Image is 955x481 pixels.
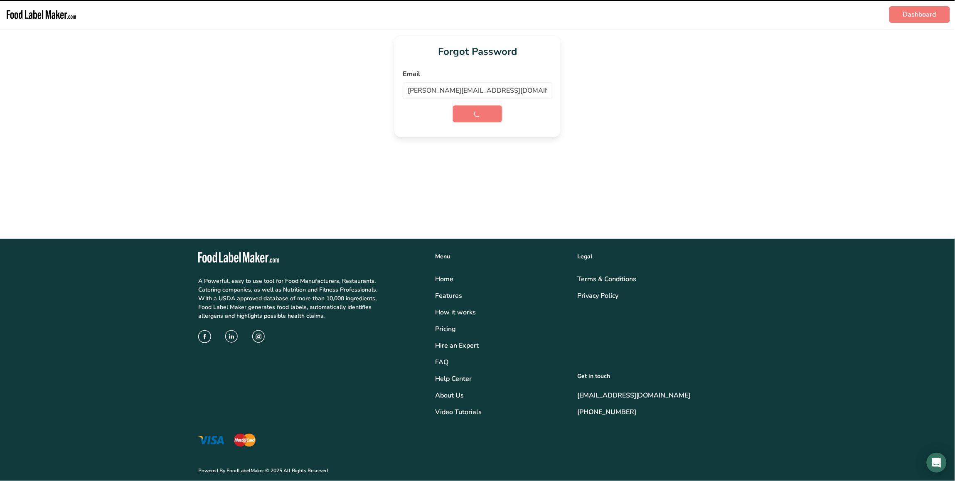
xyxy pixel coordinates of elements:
a: Home [435,274,567,284]
div: Open Intercom Messenger [927,453,947,473]
a: Dashboard [889,6,950,23]
p: A Powerful, easy to use tool for Food Manufacturers, Restaurants, Catering companies, as well as ... [198,277,380,320]
a: [EMAIL_ADDRESS][DOMAIN_NAME] [577,390,757,400]
a: Hire an Expert [435,341,567,351]
h1: Forgot Password [403,44,552,59]
img: visa [198,436,224,444]
a: Features [435,291,567,301]
a: Pricing [435,324,567,334]
div: How it works [435,307,567,317]
img: Food Label Maker [5,3,78,26]
a: Terms & Conditions [577,274,757,284]
a: FAQ [435,357,567,367]
label: Email [403,69,552,79]
p: Powered By FoodLabelMaker © 2025 All Rights Reserved [198,460,757,474]
div: Menu [435,252,567,261]
a: About Us [435,390,567,400]
a: Video Tutorials [435,407,567,417]
a: Privacy Policy [577,291,757,301]
a: Help Center [435,374,567,384]
a: [PHONE_NUMBER] [577,407,757,417]
div: Get in touch [577,372,757,380]
div: Legal [577,252,757,261]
